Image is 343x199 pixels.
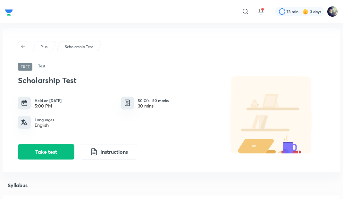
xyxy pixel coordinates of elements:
[81,144,137,160] button: Instructions
[5,8,13,15] a: Company Logo
[3,183,340,188] h4: Syllabus
[21,100,28,106] img: timing
[35,117,54,123] h6: Languages
[218,76,325,153] img: default
[18,144,74,160] button: Take test
[38,63,45,71] h6: Test
[90,148,98,156] img: instruction
[327,6,338,17] img: Akhilesh Anand
[18,63,32,71] span: Free
[18,76,218,85] h3: Scholarship Test
[40,44,47,50] p: Plus
[35,103,62,108] div: 5:00 PM
[5,8,13,17] img: Company Logo
[35,123,54,128] div: English
[35,98,62,103] h6: Held on [DATE]
[123,99,131,107] img: quiz info
[138,98,169,103] h6: 50 Q’s · 50 marks
[64,44,94,50] a: Scholarship Test
[138,103,169,108] div: 30 mins
[39,44,49,50] a: Plus
[302,8,309,15] img: streak
[65,44,93,50] p: Scholarship Test
[21,119,28,125] img: languages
